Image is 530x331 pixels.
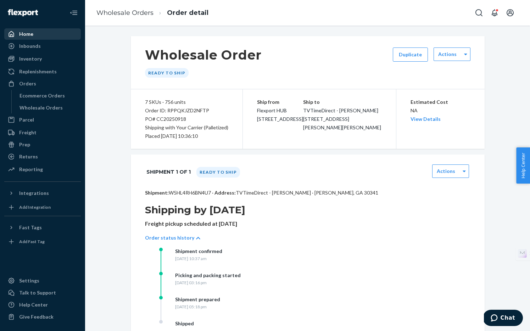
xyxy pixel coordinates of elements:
div: Settings [19,277,39,284]
button: Help Center [516,147,530,184]
button: Open account menu [503,6,517,20]
button: Open Search Box [472,6,486,20]
a: Returns [4,151,81,162]
span: Address: [214,190,236,196]
div: Returns [19,153,38,160]
div: Replenishments [19,68,57,75]
p: Order status history [145,234,194,241]
a: View Details [411,116,441,122]
div: Order ID: RPPQKJZD2NFTP [145,106,228,115]
div: Shipment prepared [175,296,220,303]
div: Inbounds [19,43,41,50]
span: Flexport HUB [STREET_ADDRESS] [257,107,303,122]
div: Talk to Support [19,289,56,296]
button: Close Navigation [67,6,81,20]
div: Ready to ship [196,167,240,178]
p: W5HL4RH6BN4U7 · TVTimeDirect - [PERSON_NAME] · [PERSON_NAME], GA 30341 [145,189,470,196]
a: Ecommerce Orders [16,90,81,101]
div: Help Center [19,301,48,308]
div: Home [19,30,33,38]
span: TVTimeDirect - [PERSON_NAME] [STREET_ADDRESS][PERSON_NAME][PERSON_NAME] [303,107,381,130]
ol: breadcrumbs [91,2,214,23]
h1: Wholesale Order [145,47,262,62]
div: Add Fast Tag [19,239,45,245]
a: Reporting [4,164,81,175]
div: Placed [DATE] 10:36:10 [145,132,228,140]
p: Estimated Cost [411,98,470,106]
a: Add Fast Tag [4,236,81,247]
div: Shipped [175,320,194,327]
a: Orders [4,78,81,89]
div: 7 SKUs · 756 units [145,98,228,106]
a: Inbounds [4,40,81,52]
a: Wholesale Orders [16,102,81,113]
div: Orders [19,80,36,87]
button: Fast Tags [4,222,81,233]
div: NA [411,98,470,123]
button: Integrations [4,187,81,199]
button: Talk to Support [4,287,81,298]
div: Prep [19,141,30,148]
a: Settings [4,275,81,286]
div: Integrations [19,190,49,197]
div: PO# CC20250918 [145,115,228,123]
div: Picking and packing started [175,272,241,279]
div: Shipment confirmed [175,248,222,255]
div: Parcel [19,116,34,123]
div: Wholesale Orders [19,104,63,111]
div: [DATE] 05:18 pm [175,304,220,310]
a: Inventory [4,53,81,64]
button: Open notifications [487,6,502,20]
button: Give Feedback [4,311,81,322]
div: Give Feedback [19,313,54,320]
iframe: Opens a widget where you can chat to one of our agents [484,310,523,327]
h1: Shipment 1 of 1 [146,164,191,179]
div: [DATE] 03:16 pm [175,280,241,286]
a: Replenishments [4,66,81,77]
button: Duplicate [393,47,428,62]
span: Shipment: [145,190,169,196]
div: Fast Tags [19,224,42,231]
div: Inventory [19,55,42,62]
div: Reporting [19,166,43,173]
img: Flexport logo [8,9,38,16]
a: Home [4,28,81,40]
div: [DATE] 10:37 am [175,256,222,262]
a: Wholesale Orders [96,9,154,17]
div: Freight [19,129,37,136]
p: Ship to [303,98,382,106]
div: Add Integration [19,204,51,210]
a: Prep [4,139,81,150]
label: Actions [437,168,455,175]
a: Parcel [4,114,81,125]
a: Add Integration [4,202,81,213]
label: Actions [438,51,457,58]
h1: Shipping by [DATE] [145,203,470,216]
a: Help Center [4,299,81,310]
a: Freight [4,127,81,138]
div: Ready to ship [145,68,189,78]
div: Ecommerce Orders [19,92,65,99]
p: Shipping with Your Carrier (Palletized) [145,123,228,132]
p: Ship from [257,98,303,106]
a: Order detail [167,9,208,17]
p: Freight pickup scheduled at [DATE] [145,220,470,228]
